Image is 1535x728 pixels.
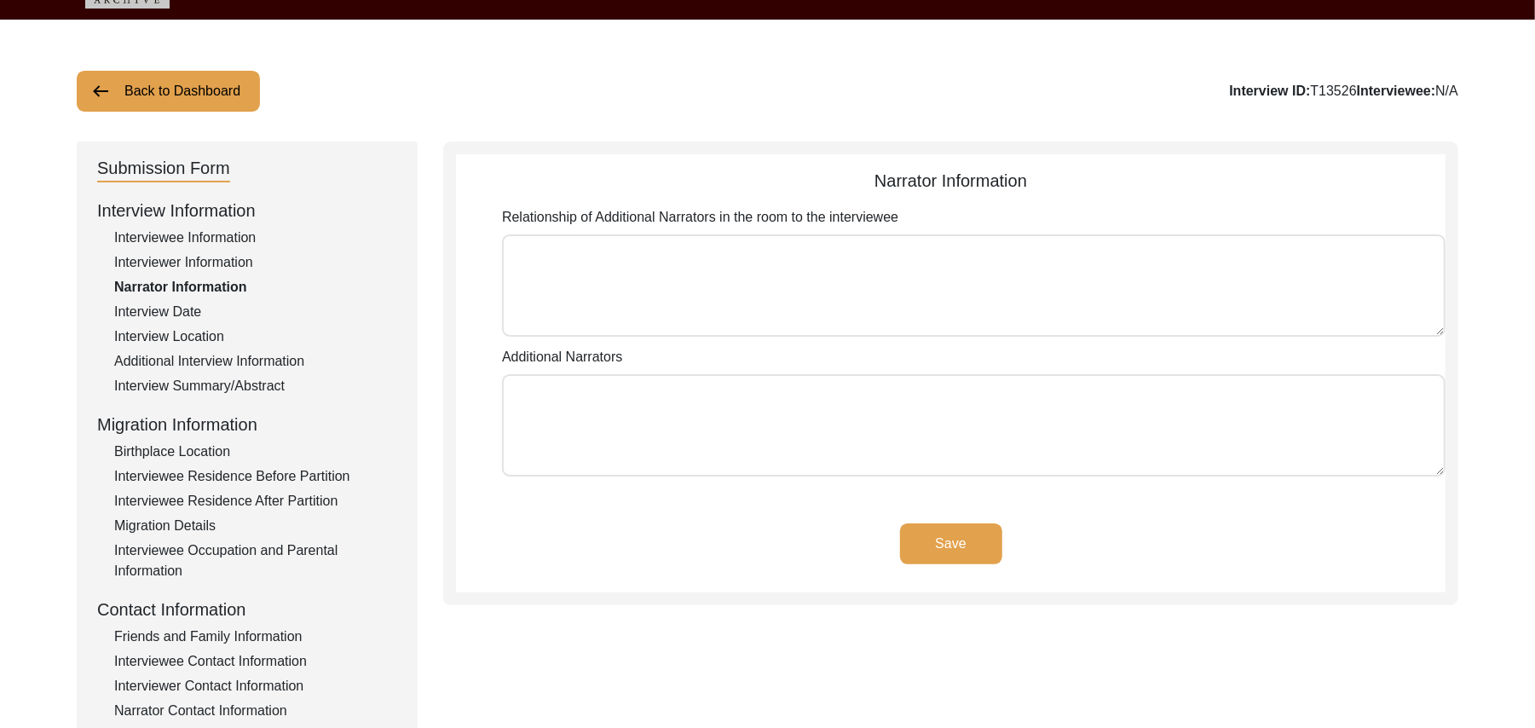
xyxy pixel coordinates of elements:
label: Additional Narrators [502,347,622,367]
div: Interview Location [114,326,397,347]
img: arrow-left.png [90,81,111,101]
div: Interviewee Information [114,228,397,248]
div: Narrator Contact Information [114,701,397,721]
div: Migration Details [114,516,397,536]
div: Interviewee Residence Before Partition [114,466,397,487]
div: Narrator Information [114,277,397,298]
b: Interview ID: [1229,84,1310,98]
div: Additional Interview Information [114,351,397,372]
div: Birthplace Location [114,442,397,462]
button: Back to Dashboard [77,71,260,112]
div: Contact Information [97,597,397,622]
div: Interview Date [114,302,397,322]
div: Interviewee Contact Information [114,651,397,672]
div: Interviewee Residence After Partition [114,491,397,511]
div: T13526 N/A [1229,81,1458,101]
div: Interview Information [97,198,397,223]
b: Interviewee: [1357,84,1435,98]
div: Friends and Family Information [114,627,397,647]
label: Relationship of Additional Narrators in the room to the interviewee [502,207,898,228]
div: Migration Information [97,412,397,437]
div: Interviewer Contact Information [114,676,397,696]
div: Interviewer Information [114,252,397,273]
button: Save [900,523,1002,564]
div: Interviewee Occupation and Parental Information [114,540,397,581]
div: Interview Summary/Abstract [114,376,397,396]
div: Submission Form [97,155,230,182]
div: Narrator Information [456,168,1446,194]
